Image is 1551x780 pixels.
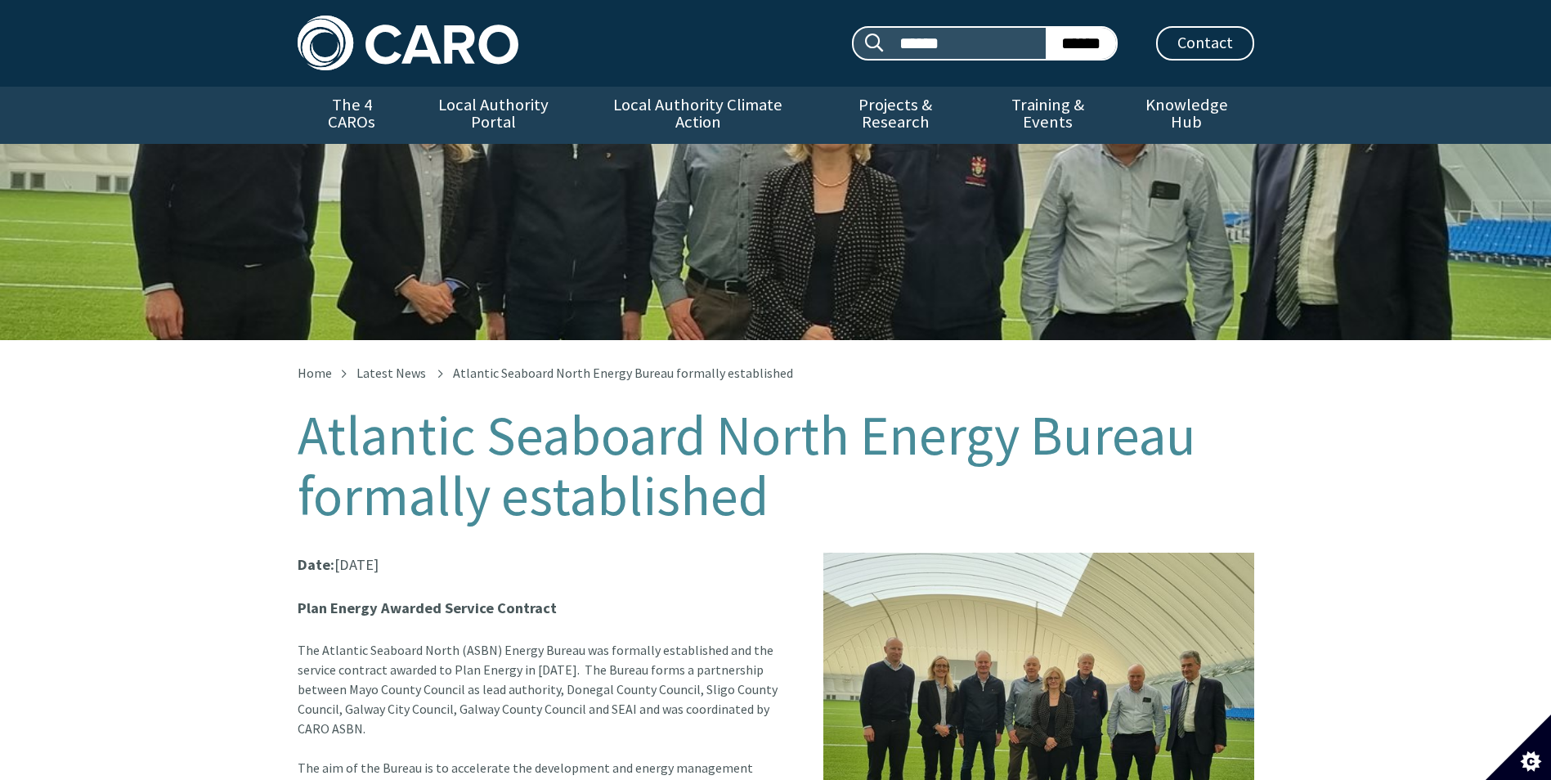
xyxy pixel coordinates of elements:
p: [DATE] [298,553,1254,576]
a: Projects & Research [814,87,976,144]
a: Training & Events [976,87,1119,144]
strong: Date: [298,555,334,574]
a: The 4 CAROs [298,87,406,144]
strong: Plan Energy Awarded Service Contract [298,598,557,617]
a: Local Authority Climate Action [581,87,814,144]
a: Local Authority Portal [406,87,581,144]
a: Knowledge Hub [1119,87,1253,144]
span: Atlantic Seaboard North Energy Bureau formally established [453,365,793,381]
button: Set cookie preferences [1486,715,1551,780]
a: Contact [1156,26,1254,61]
img: Caro logo [298,16,518,70]
a: Latest News [356,365,426,381]
h1: Atlantic Seaboard North Energy Bureau formally established [298,406,1254,527]
a: Home [298,365,332,381]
